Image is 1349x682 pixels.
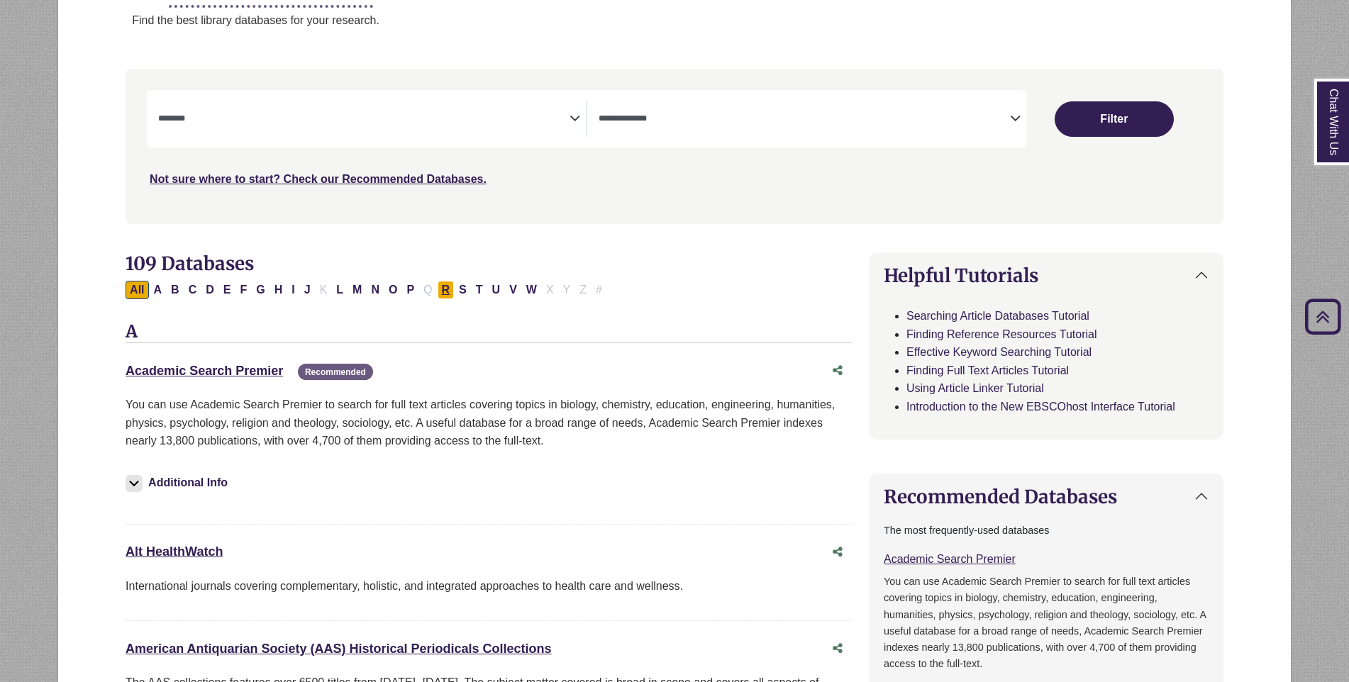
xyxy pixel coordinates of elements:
button: Share this database [823,357,852,384]
button: Filter Results V [505,281,521,299]
button: Filter Results C [184,281,201,299]
textarea: Search [158,114,570,125]
p: International journals covering complementary, holistic, and integrated approaches to health care... [126,577,852,596]
button: Filter Results S [455,281,471,299]
button: Filter Results O [384,281,401,299]
a: Academic Search Premier [884,553,1016,565]
p: Find the best library databases for your research. [132,11,1291,30]
a: Back to Top [1300,307,1345,326]
p: The most frequently-used databases [884,522,1209,539]
a: Academic Search Premier [126,364,283,378]
button: Recommended Databases [870,474,1223,519]
button: Filter Results R [438,281,455,299]
button: Filter Results G [252,281,269,299]
button: Filter Results U [488,281,505,299]
nav: Search filters [126,69,1223,223]
span: 109 Databases [126,252,254,275]
a: Alt HealthWatch [126,544,223,559]
button: Filter Results T [472,281,487,299]
p: You can use Academic Search Premier to search for full text articles covering topics in biology, ... [884,574,1209,671]
button: Additional Info [126,473,232,493]
button: Filter Results D [201,281,218,299]
a: American Antiquarian Society (AAS) Historical Periodicals Collections [126,642,552,656]
span: Recommended [298,364,373,380]
button: Filter Results L [332,281,348,299]
button: Filter Results B [167,281,184,299]
button: Filter Results N [367,281,384,299]
a: Effective Keyword Searching Tutorial [906,346,1092,358]
a: Using Article Linker Tutorial [906,382,1044,394]
button: Filter Results J [300,281,315,299]
button: Filter Results H [270,281,287,299]
a: Introduction to the New EBSCOhost Interface Tutorial [906,401,1175,413]
a: Finding Reference Resources Tutorial [906,328,1097,340]
button: Helpful Tutorials [870,253,1223,298]
button: Filter Results A [150,281,167,299]
a: Searching Article Databases Tutorial [906,310,1089,322]
textarea: Search [599,114,1010,125]
button: Filter Results I [287,281,299,299]
button: Filter Results P [402,281,418,299]
button: Filter Results W [522,281,541,299]
button: Share this database [823,635,852,662]
button: Filter Results F [235,281,251,299]
button: Filter Results E [219,281,235,299]
button: Share this database [823,539,852,566]
p: You can use Academic Search Premier to search for full text articles covering topics in biology, ... [126,396,852,450]
a: Finding Full Text Articles Tutorial [906,364,1069,376]
h3: A [126,322,852,343]
button: All [126,281,148,299]
button: Filter Results M [348,281,366,299]
a: Not sure where to start? Check our Recommended Databases. [150,173,487,185]
button: Submit for Search Results [1055,101,1174,137]
div: Alpha-list to filter by first letter of database name [126,283,608,295]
